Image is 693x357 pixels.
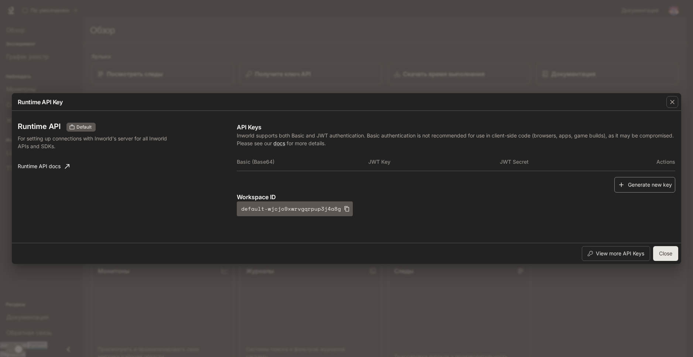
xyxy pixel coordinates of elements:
[237,201,353,216] button: default-wjcjo9xwrvgqrpup3j4a8g
[582,246,650,261] button: View more API Keys
[500,153,631,171] th: JWT Secret
[631,153,675,171] th: Actions
[74,124,95,130] span: Default
[18,98,63,106] p: Runtime API Key
[18,123,61,130] h3: Runtime API
[237,193,675,201] p: Workspace ID
[653,246,678,261] button: Close
[66,123,96,132] div: These keys will apply to your current workspace only
[368,153,500,171] th: JWT Key
[237,153,368,171] th: Basic (Base64)
[273,140,285,146] a: docs
[237,123,675,132] p: API Keys
[614,177,675,193] button: Generate new key
[237,132,675,147] p: Inworld supports both Basic and JWT authentication. Basic authentication is not recommended for u...
[18,135,178,150] p: For setting up connections with Inworld's server for all Inworld APIs and SDKs.
[15,159,72,174] a: Runtime API docs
